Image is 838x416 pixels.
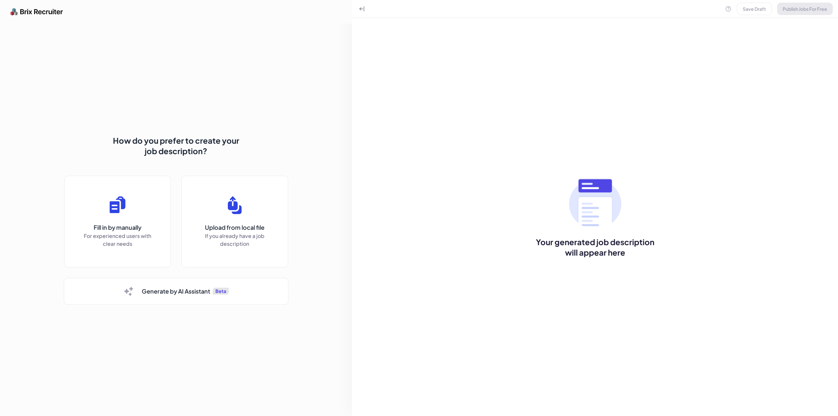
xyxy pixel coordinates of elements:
[82,232,154,248] p: For experienced users with clear needs
[112,135,240,156] span: How do you prefer to create your job description?
[213,288,229,295] div: Beta
[531,237,659,258] span: Your generated job description will appear here
[82,223,154,232] p: Fill in by manually
[64,278,288,305] button: Generate by AI AssistantBeta
[10,5,63,18] img: logo
[569,176,621,229] img: no txt
[64,176,171,267] button: Fill in by manuallyFor experienced users with clear needs
[181,176,288,267] button: Upload from local fileIf you already have a job description
[142,287,210,296] span: Generate by AI Assistant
